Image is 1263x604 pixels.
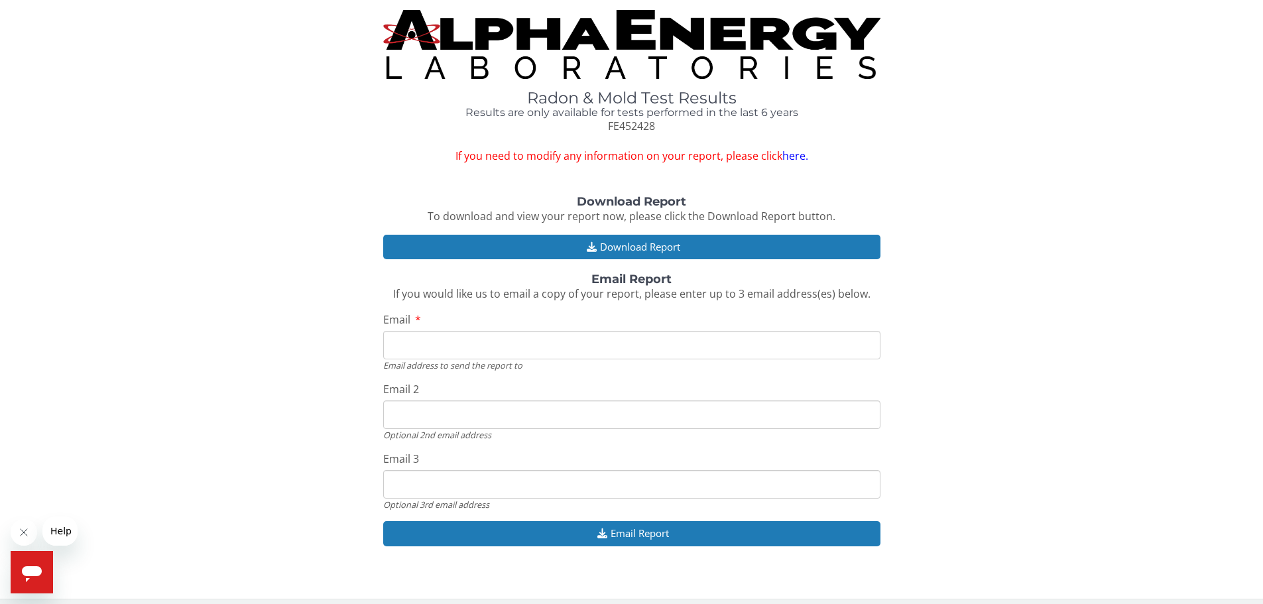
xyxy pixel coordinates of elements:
span: Email 3 [383,452,419,466]
button: Download Report [383,235,880,259]
span: To download and view your report now, please click the Download Report button. [428,209,835,223]
div: Optional 2nd email address [383,429,880,441]
span: Email [383,312,410,327]
strong: Email Report [591,272,672,286]
h1: Radon & Mold Test Results [383,90,880,107]
span: Email 2 [383,382,419,396]
strong: Download Report [577,194,686,209]
iframe: Close message [11,519,37,546]
iframe: Button to launch messaging window [11,551,53,593]
h4: Results are only available for tests performed in the last 6 years [383,107,880,119]
button: Email Report [383,521,880,546]
span: If you would like us to email a copy of your report, please enter up to 3 email address(es) below. [393,286,871,301]
a: here. [782,149,808,163]
div: Optional 3rd email address [383,499,880,511]
iframe: Message from company [42,516,78,546]
span: If you need to modify any information on your report, please click [383,149,880,164]
span: FE452428 [608,119,655,133]
img: TightCrop.jpg [383,10,880,79]
div: Email address to send the report to [383,359,880,371]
